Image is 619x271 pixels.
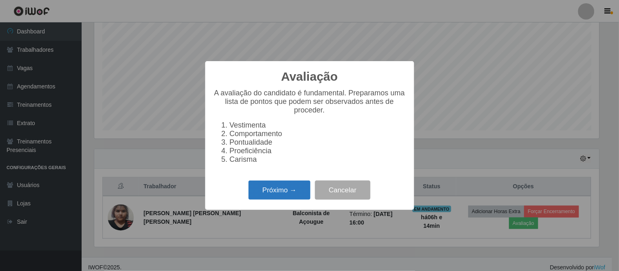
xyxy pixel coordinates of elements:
li: Proeficiência [230,147,406,155]
li: Comportamento [230,130,406,138]
button: Cancelar [315,181,371,200]
h2: Avaliação [281,69,338,84]
li: Pontualidade [230,138,406,147]
li: Carisma [230,155,406,164]
p: A avaliação do candidato é fundamental. Preparamos uma lista de pontos que podem ser observados a... [213,89,406,115]
li: Vestimenta [230,121,406,130]
button: Próximo → [248,181,311,200]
